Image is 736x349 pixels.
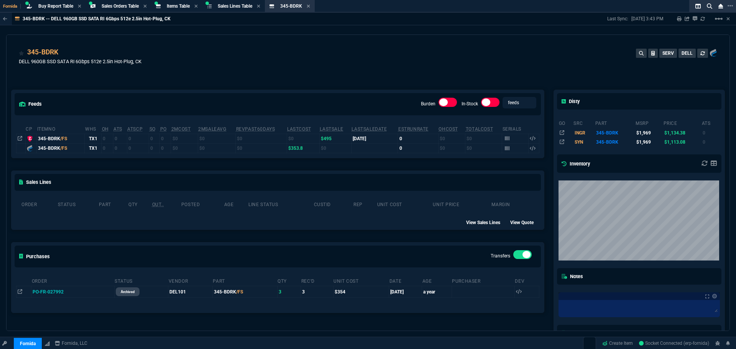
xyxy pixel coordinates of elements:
div: 345-BDRK [38,145,83,152]
td: 0 [127,143,149,153]
td: INGR [573,128,595,137]
h5: Inventory [562,160,590,167]
td: 0 [149,134,160,143]
th: age [224,198,248,209]
a: Hide Workbench [726,16,730,22]
td: 0 [160,143,171,153]
div: 345-BDRK [38,135,83,142]
td: 0 [398,134,438,143]
abbr: Total units on open Sales Orders [149,126,156,132]
th: Age [422,275,452,286]
th: QTY [128,198,152,209]
nx-icon: Close Tab [257,3,260,10]
td: $0 [465,134,502,143]
span: PO-FR-027992 [33,289,64,295]
td: $0 [236,134,287,143]
td: 0 [102,134,113,143]
td: $0 [287,134,319,143]
td: SYN [573,138,595,147]
span: Sales Orders Table [102,3,139,9]
th: price [663,117,701,128]
span: Buy Report Table [38,3,73,9]
p: [DATE] 3:43 PM [631,16,663,22]
td: 0 [398,143,438,153]
abbr: Total sales within a 30 day window based on last time there was inventory [398,126,429,132]
nx-icon: Split Panels [692,2,704,11]
td: 0 [701,128,720,137]
span: Fornida [3,4,21,9]
label: Transfers [491,253,510,259]
th: go [559,117,573,128]
label: Burden [421,101,435,107]
th: Unit Cost [333,275,389,286]
abbr: Avg Cost of Inventory on-hand [439,126,458,132]
abbr: Avg Sale from SO invoices for 2 months [198,126,226,132]
td: 0 [127,134,149,143]
nx-icon: Open New Tab [728,2,733,10]
td: $0 [171,143,198,153]
nx-fornida-value: PO-FR-027992 [33,288,113,295]
th: Rep [353,198,377,209]
td: 0 [701,138,720,147]
th: Rec'd [301,275,333,286]
td: $353.8 [287,143,319,153]
td: TX1 [85,143,102,153]
td: $1,969 [635,128,663,137]
abbr: Total units in inventory => minus on SO => plus on PO [113,126,122,132]
td: 0 [102,143,113,153]
th: Order [21,198,57,209]
td: 0 [160,134,171,143]
td: $354 [333,286,389,297]
p: Last Sync: [607,16,631,22]
span: Items Table [167,3,190,9]
th: Part [99,198,128,209]
h5: Notes [562,273,583,280]
td: $495 [319,134,351,143]
th: Status [58,198,99,209]
th: Line Status [248,198,313,209]
span: /FS [60,136,67,141]
td: $0 [438,134,465,143]
div: View Sales Lines [466,218,507,226]
td: 0 [113,134,127,143]
td: 345-BDRK [212,286,277,297]
td: 3 [301,286,333,297]
th: part [595,117,635,128]
a: TOOkm9rtOdFrbJsHAAAQ [639,340,709,347]
h5: Disty [562,98,580,105]
abbr: The date of the last SO Inv price. No time limit. (ignore zeros) [352,126,387,132]
span: Sales Lines Table [218,3,252,9]
th: WHS [85,123,102,134]
td: $0 [465,143,502,153]
abbr: Total Cost of Units on Hand [466,126,493,132]
th: ats [701,117,720,128]
th: Unit Cost [377,198,433,209]
label: In-Stock [462,101,478,107]
th: Posted [181,198,224,209]
nx-icon: Back to Table [3,16,7,21]
td: 0 [149,143,160,153]
h5: Sales Lines [19,179,51,186]
th: CustId [314,198,353,209]
span: Socket Connected (erp-fornida) [639,341,709,346]
abbr: Total units in inventory. [102,126,109,132]
nx-icon: Open In Opposite Panel [18,136,22,141]
span: /FS [60,146,67,151]
th: Status [114,275,168,286]
span: 345-BDRK [280,3,302,9]
th: Serials [502,123,529,134]
button: SERV [659,49,677,58]
abbr: Total units on open Purchase Orders [160,126,167,132]
abbr: Avg cost of all PO invoices for 2 months [171,126,191,132]
th: cp [25,123,36,134]
tr: 960GB SSD SATA READ INTENSIVE 6GBPS 512E 2.5IN HOT-PLUG, S4520 [559,138,720,147]
mat-icon: Example home icon [714,14,723,23]
nx-icon: Close Tab [78,3,81,10]
div: Add to Watchlist [19,47,24,58]
nx-icon: Close Workbench [715,2,726,11]
td: a year [422,286,452,297]
th: Dev [514,275,539,286]
th: ItemNo [37,123,85,134]
th: Date [389,275,422,286]
p: archived [121,289,135,295]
